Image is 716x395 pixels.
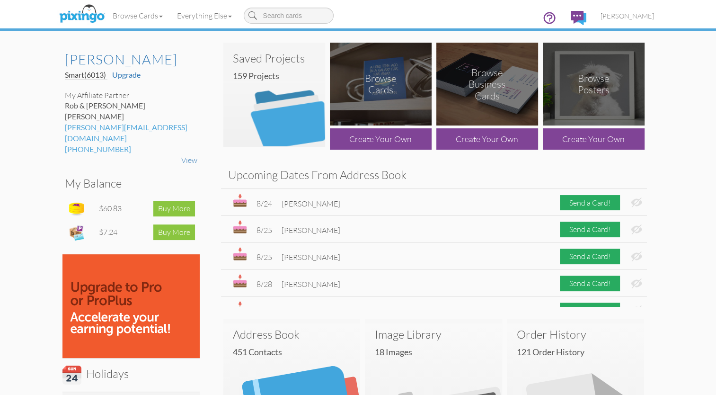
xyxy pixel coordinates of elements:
[436,43,538,126] img: browse-business-cards.png
[65,100,197,122] div: Rob & [PERSON_NAME]
[244,8,334,24] input: Search cards
[330,43,432,126] img: browse-cards.png
[543,128,645,150] div: Create Your Own
[153,201,195,216] div: Buy More
[228,169,640,181] h3: Upcoming Dates From Address Book
[256,225,272,236] div: 8/25
[631,278,642,288] img: eye-ban.svg
[170,4,239,27] a: Everything Else
[233,52,316,64] h3: Saved Projects
[374,328,493,341] h3: Image Library
[571,11,586,25] img: comments.svg
[355,72,406,96] div: Browse Cards
[233,72,323,81] h4: 159 Projects
[65,90,197,101] div: My Affiliate Partner
[233,301,247,314] img: bday.svg
[601,12,654,20] span: [PERSON_NAME]
[84,70,106,79] span: (6013)
[67,199,86,218] img: points-icon.png
[65,177,190,189] h3: My Balance
[233,328,351,341] h3: Address Book
[631,197,642,207] img: eye-ban.svg
[62,366,81,385] img: calendar.svg
[153,224,195,240] div: Buy More
[233,220,247,233] img: bday.svg
[65,70,107,80] a: Smart(6013)
[374,348,500,357] h4: 18 images
[256,198,272,209] div: 8/24
[282,199,340,208] span: [PERSON_NAME]
[568,72,619,96] div: Browse Posters
[282,252,340,262] span: [PERSON_NAME]
[62,254,200,358] img: upgrade_pro_1-100.jpg
[65,52,197,67] a: [PERSON_NAME]
[436,128,538,150] div: Create Your Own
[631,305,642,315] img: eye-ban.svg
[62,366,193,385] h3: Holidays
[330,128,432,150] div: Create Your Own
[560,276,620,291] div: Send a Card!
[631,251,642,261] img: eye-ban.svg
[282,306,340,316] span: [PERSON_NAME]
[233,194,247,207] img: bday.svg
[223,43,325,147] img: saved-projects2.png
[181,155,197,165] a: View
[112,70,141,79] a: Upgrade
[560,195,620,211] div: Send a Card!
[560,303,620,318] div: Send a Card!
[233,247,247,260] img: bday.svg
[65,52,188,67] h2: [PERSON_NAME]
[65,144,197,155] div: [PHONE_NUMBER]
[57,2,107,26] img: pixingo logo
[65,112,124,121] span: [PERSON_NAME]
[106,4,170,27] a: Browse Cards
[282,225,340,235] span: [PERSON_NAME]
[543,43,645,126] img: browse-posters.png
[256,306,272,317] div: 8/28
[282,279,340,289] span: [PERSON_NAME]
[65,122,197,144] div: [PERSON_NAME][EMAIL_ADDRESS][DOMAIN_NAME]
[560,222,620,237] div: Send a Card!
[461,66,513,102] div: Browse Business Cards
[97,197,134,221] td: $60.83
[233,274,247,287] img: bday.svg
[593,4,661,28] a: [PERSON_NAME]
[516,328,635,341] h3: Order History
[631,224,642,234] img: eye-ban.svg
[256,279,272,290] div: 8/28
[233,348,358,357] h4: 451 Contacts
[256,252,272,263] div: 8/25
[65,70,106,79] span: Smart
[516,348,642,357] h4: 121 Order History
[97,221,134,244] td: $7.24
[67,223,86,242] img: expense-icon.png
[560,249,620,264] div: Send a Card!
